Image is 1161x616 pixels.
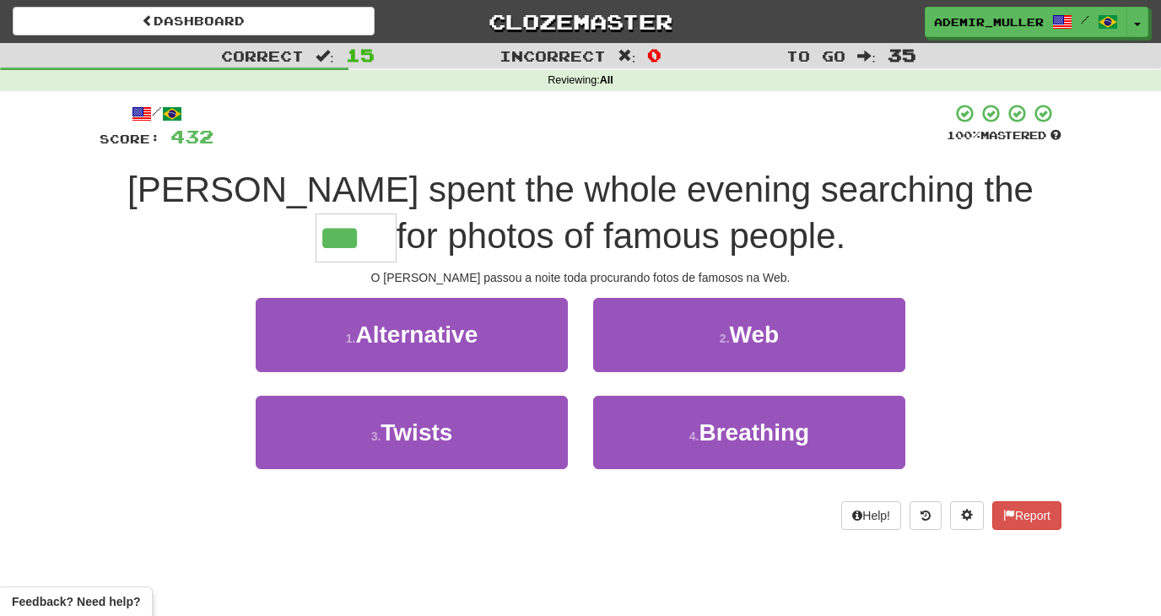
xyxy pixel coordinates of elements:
[888,45,916,65] span: 35
[381,419,452,446] span: Twists
[593,298,905,371] button: 2.Web
[100,269,1061,286] div: O [PERSON_NAME] passou a noite toda procurando fotos de famosos na Web.
[647,45,661,65] span: 0
[947,128,1061,143] div: Mastered
[857,49,876,63] span: :
[910,501,942,530] button: Round history (alt+y)
[316,49,334,63] span: :
[934,14,1044,30] span: Ademir_Muller
[355,322,478,348] span: Alternative
[618,49,636,63] span: :
[127,170,1034,209] span: [PERSON_NAME] spent the whole evening searching the
[371,430,381,443] small: 3 .
[1081,14,1089,25] span: /
[221,47,304,64] span: Correct
[346,332,356,345] small: 1 .
[346,45,375,65] span: 15
[400,7,762,36] a: Clozemaster
[12,593,140,610] span: Open feedback widget
[947,128,980,142] span: 100 %
[397,216,845,256] span: for photos of famous people.
[841,501,901,530] button: Help!
[256,396,568,469] button: 3.Twists
[720,332,730,345] small: 2 .
[699,419,810,446] span: Breathing
[100,132,160,146] span: Score:
[499,47,606,64] span: Incorrect
[170,126,213,147] span: 432
[593,396,905,469] button: 4.Breathing
[730,322,780,348] span: Web
[992,501,1061,530] button: Report
[689,430,699,443] small: 4 .
[786,47,845,64] span: To go
[925,7,1127,37] a: Ademir_Muller /
[100,103,213,124] div: /
[600,74,613,86] strong: All
[13,7,375,35] a: Dashboard
[256,298,568,371] button: 1.Alternative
